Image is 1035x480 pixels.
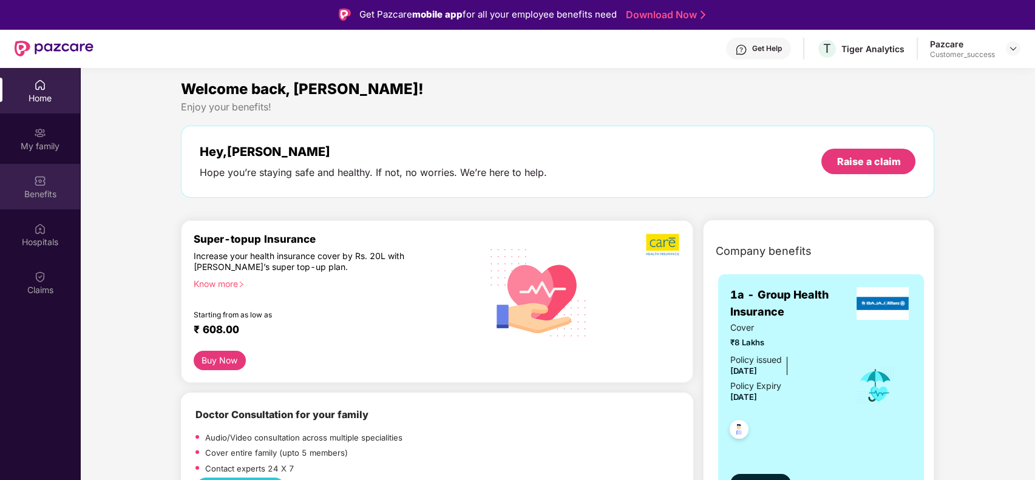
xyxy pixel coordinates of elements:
[730,379,781,393] div: Policy Expiry
[752,44,782,53] div: Get Help
[205,431,402,444] p: Audio/Video consultation across multiple specialities
[181,101,935,113] div: Enjoy your benefits!
[701,8,705,21] img: Stroke
[836,155,900,168] div: Raise a claim
[724,416,754,446] img: svg+xml;base64,PHN2ZyB4bWxucz0iaHR0cDovL3d3dy53My5vcmcvMjAwMC9zdmciIHdpZHRoPSI0OC45NDMiIGhlaWdodD...
[194,351,246,370] button: Buy Now
[856,365,895,405] img: icon
[1008,44,1018,53] img: svg+xml;base64,PHN2ZyBpZD0iRHJvcGRvd24tMzJ4MzIiIHhtbG5zPSJodHRwOi8vd3d3LnczLm9yZy8yMDAwL3N2ZyIgd2...
[181,80,424,98] span: Welcome back, [PERSON_NAME]!
[730,366,757,376] span: [DATE]
[730,286,853,321] span: 1a - Group Health Insurance
[730,353,782,367] div: Policy issued
[15,41,93,56] img: New Pazcare Logo
[359,7,617,22] div: Get Pazcare for all your employee benefits need
[200,144,547,159] div: Hey, [PERSON_NAME]
[930,38,995,50] div: Pazcare
[730,336,839,349] span: ₹8 Lakhs
[841,43,904,55] div: Tiger Analytics
[194,310,426,319] div: Starting from as low as
[205,447,348,459] p: Cover entire family (upto 5 members)
[339,8,351,21] img: Logo
[412,8,463,20] strong: mobile app
[857,287,909,320] img: insurerLogo
[34,271,46,283] img: svg+xml;base64,PHN2ZyBpZD0iQ2xhaW0iIHhtbG5zPSJodHRwOi8vd3d3LnczLm9yZy8yMDAwL3N2ZyIgd2lkdGg9IjIwIi...
[194,279,470,287] div: Know more
[735,44,747,56] img: svg+xml;base64,PHN2ZyBpZD0iSGVscC0zMngzMiIgeG1sbnM9Imh0dHA6Ly93d3cudzMub3JnLzIwMDAvc3ZnIiB3aWR0aD...
[200,166,547,179] div: Hope you’re staying safe and healthy. If not, no worries. We’re here to help.
[34,79,46,91] img: svg+xml;base64,PHN2ZyBpZD0iSG9tZSIgeG1sbnM9Imh0dHA6Ly93d3cudzMub3JnLzIwMDAvc3ZnIiB3aWR0aD0iMjAiIG...
[730,392,757,402] span: [DATE]
[34,127,46,139] img: svg+xml;base64,PHN2ZyB3aWR0aD0iMjAiIGhlaWdodD0iMjAiIHZpZXdCb3g9IjAgMCAyMCAyMCIgZmlsbD0ibm9uZSIgeG...
[930,50,995,59] div: Customer_success
[195,408,368,421] b: Doctor Consultation for your family
[646,233,680,256] img: b5dec4f62d2307b9de63beb79f102df3.png
[34,223,46,235] img: svg+xml;base64,PHN2ZyBpZD0iSG9zcGl0YWxzIiB4bWxucz0iaHR0cDovL3d3dy53My5vcmcvMjAwMC9zdmciIHdpZHRoPS...
[194,323,466,338] div: ₹ 608.00
[730,321,839,334] span: Cover
[194,233,478,245] div: Super-topup Insurance
[481,233,597,351] img: svg+xml;base64,PHN2ZyB4bWxucz0iaHR0cDovL3d3dy53My5vcmcvMjAwMC9zdmciIHhtbG5zOnhsaW5rPSJodHRwOi8vd3...
[823,41,831,56] span: T
[205,462,294,475] p: Contact experts 24 X 7
[626,8,702,21] a: Download Now
[194,251,426,273] div: Increase your health insurance cover by Rs. 20L with [PERSON_NAME]’s super top-up plan.
[238,281,245,288] span: right
[34,175,46,187] img: svg+xml;base64,PHN2ZyBpZD0iQmVuZWZpdHMiIHhtbG5zPSJodHRwOi8vd3d3LnczLm9yZy8yMDAwL3N2ZyIgd2lkdGg9Ij...
[716,243,812,260] span: Company benefits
